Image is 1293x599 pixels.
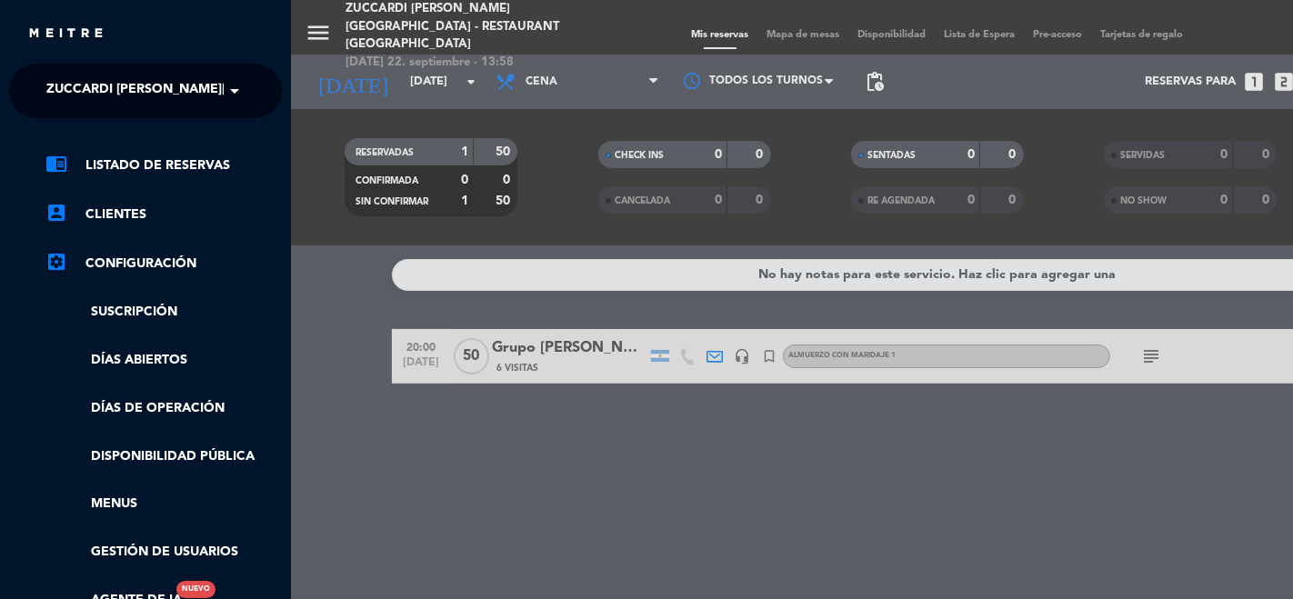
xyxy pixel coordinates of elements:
a: Gestión de usuarios [45,542,282,563]
a: chrome_reader_modeListado de Reservas [45,155,282,176]
i: chrome_reader_mode [45,153,67,175]
i: settings_applications [45,251,67,273]
i: account_box [45,202,67,224]
a: Menus [45,494,282,514]
div: Nuevo [176,581,215,598]
a: Días de Operación [45,398,282,419]
a: Disponibilidad pública [45,446,282,467]
a: Suscripción [45,302,282,323]
a: account_boxClientes [45,204,282,225]
a: Configuración [45,253,282,275]
img: MEITRE [27,27,105,41]
span: Zuccardi [PERSON_NAME][GEOGRAPHIC_DATA] - Restaurant [GEOGRAPHIC_DATA] [46,72,588,110]
a: Días abiertos [45,350,282,371]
